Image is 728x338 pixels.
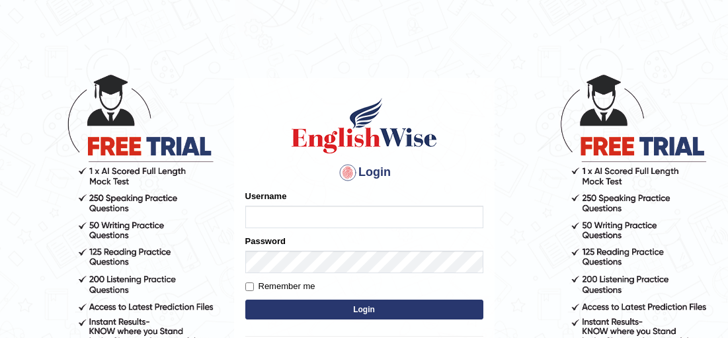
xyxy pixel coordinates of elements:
label: Remember me [245,280,315,293]
input: Remember me [245,282,254,291]
img: Logo of English Wise sign in for intelligent practice with AI [289,96,440,155]
h4: Login [245,162,483,183]
label: Password [245,235,286,247]
label: Username [245,190,287,202]
button: Login [245,300,483,319]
